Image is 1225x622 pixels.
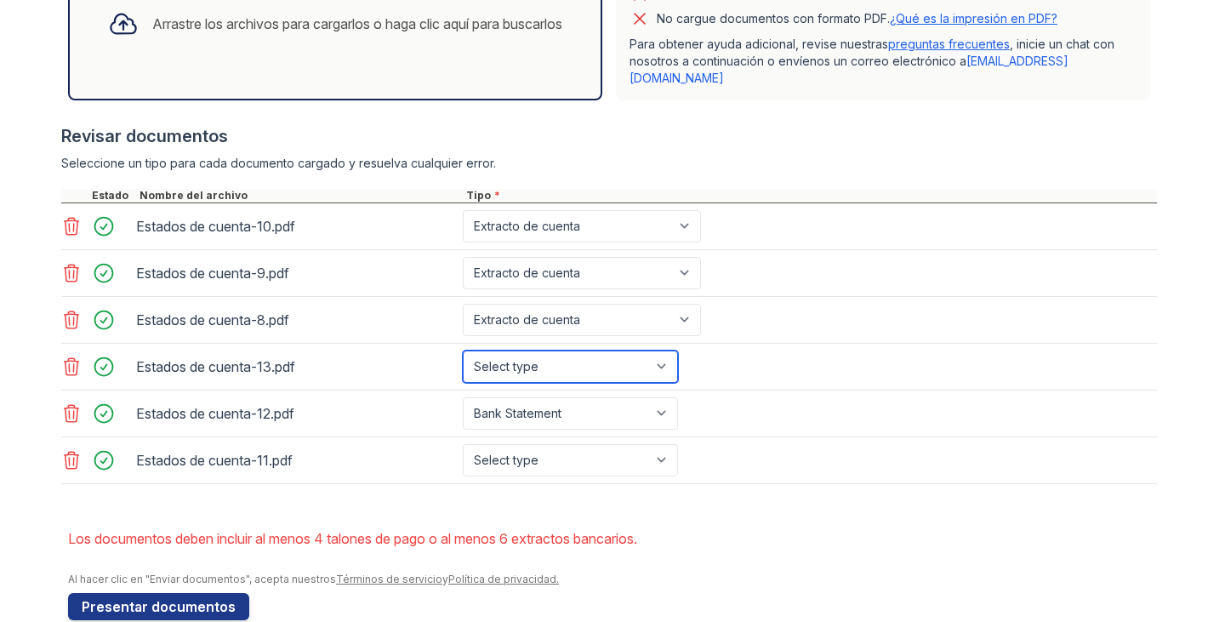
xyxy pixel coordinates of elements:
[140,189,248,202] font: Nombre del archivo
[61,126,228,146] font: Revisar documentos
[657,11,890,26] font: No cargue documentos con formato PDF.
[136,311,289,328] font: Estados de cuenta-8.pdf
[82,598,236,615] font: Presentar documentos
[152,15,562,32] font: Arrastre los archivos para cargarlos o haga clic aquí para buscarlos
[136,452,293,469] font: Estados de cuenta-11.pdf
[92,189,128,202] font: Estado
[68,530,637,547] font: Los documentos deben incluir al menos 4 talones de pago o al menos 6 extractos bancarios.
[61,156,496,170] font: Seleccione un tipo para cada documento cargado y resuelva cualquier error.
[136,218,295,235] font: Estados de cuenta-10.pdf
[888,37,1010,51] a: preguntas frecuentes
[466,189,491,202] font: Tipo
[136,265,289,282] font: Estados de cuenta-9.pdf
[448,573,559,585] a: Política de privacidad.
[336,573,442,585] a: Términos de servicio
[630,37,1114,68] font: , inicie un chat con nosotros a continuación o envíenos un correo electrónico a
[630,37,888,51] font: Para obtener ayuda adicional, revise nuestras
[136,358,295,375] font: Estados de cuenta-13.pdf
[68,573,336,585] font: Al hacer clic en "Enviar documentos", acepta nuestros
[630,54,1068,85] a: [EMAIL_ADDRESS][DOMAIN_NAME]
[136,405,294,422] font: Estados de cuenta-12.pdf
[890,11,1057,26] a: ¿Qué es la impresión en PDF?
[68,593,249,620] button: Presentar documentos
[442,573,448,585] font: y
